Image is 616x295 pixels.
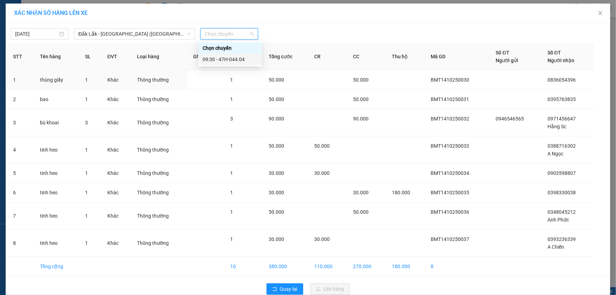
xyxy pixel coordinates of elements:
[548,244,564,250] span: A Chiến
[548,143,576,149] span: 0388716302
[314,236,330,242] span: 30.000
[102,136,131,164] td: Khác
[34,43,79,70] th: Tên hàng
[102,183,131,202] td: Khác
[548,50,561,55] span: Số ĐT
[548,116,576,122] span: 0971456647
[269,209,284,215] span: 50.000
[548,236,576,242] span: 0393236339
[496,58,519,63] span: Người gửi
[7,109,34,136] td: 3
[85,190,88,195] span: 1
[102,230,131,257] td: Khác
[198,42,262,54] div: Chọn chuyến
[353,209,369,215] span: 50.000
[548,190,576,195] span: 0398330038
[267,283,303,295] button: rollbackQuay lại
[131,90,188,109] td: Thông thường
[34,164,79,183] td: tinh heo
[85,77,88,83] span: 1
[34,257,79,276] td: Tổng cộng
[7,43,34,70] th: STT
[85,96,88,102] span: 1
[272,287,277,292] span: rollback
[548,96,576,102] span: 0395763835
[548,124,566,129] span: Hằng Sc
[34,90,79,109] td: bao
[102,43,131,70] th: ĐVT
[431,190,469,195] span: BMT1410250035
[353,96,369,102] span: 50.000
[131,109,188,136] td: Thông thường
[280,285,298,293] span: Quay lại
[309,43,347,70] th: CR
[431,96,469,102] span: BMT1410250031
[225,257,263,276] td: 10
[353,116,369,122] span: 90.000
[102,164,131,183] td: Khác
[102,109,131,136] td: Khác
[392,190,410,195] span: 180.000
[425,43,490,70] th: Mã GD
[230,209,233,215] span: 1
[102,90,131,109] td: Khác
[230,236,233,242] span: 1
[353,190,369,195] span: 30.000
[310,283,350,295] button: uploadLên hàng
[102,70,131,90] td: Khác
[591,4,610,23] button: Close
[85,147,88,153] span: 1
[131,136,188,164] td: Thông thường
[205,29,254,39] span: Chọn chuyến
[431,116,469,122] span: BMT1410250032
[598,10,603,16] span: close
[496,50,509,55] span: Số ĐT
[548,77,576,83] span: 0836054396
[131,183,188,202] td: Thông thường
[269,96,284,102] span: 50.000
[548,217,569,223] span: Anh Phức
[347,43,386,70] th: CC
[85,170,88,176] span: 1
[131,230,188,257] td: Thông thường
[131,70,188,90] td: Thông thường
[34,183,79,202] td: tinh heo
[7,230,34,257] td: 8
[230,170,233,176] span: 1
[263,257,309,276] td: 380.000
[269,170,284,176] span: 30.000
[7,202,34,230] td: 7
[548,58,574,63] span: Người nhận
[7,136,34,164] td: 4
[386,43,425,70] th: Thu hộ
[14,10,88,16] span: XÁC NHẬN SỐ HÀNG LÊN XE
[7,90,34,109] td: 2
[34,136,79,164] td: tinh heo
[203,44,258,52] div: Chọn chuyến
[230,96,233,102] span: 1
[269,236,284,242] span: 30.000
[386,257,425,276] td: 180.000
[34,109,79,136] td: bù khoai
[34,202,79,230] td: tinh heo
[78,29,191,39] span: Đắk Lắk - Phú Yên (SC)
[230,116,233,122] span: 3
[7,183,34,202] td: 6
[187,32,191,36] span: down
[187,43,225,70] th: Ghi chú
[347,257,386,276] td: 270.000
[431,77,469,83] span: BMT1410250030
[269,143,284,149] span: 50.000
[131,202,188,230] td: Thông thường
[269,116,284,122] span: 90.000
[34,70,79,90] td: thùng giấy
[15,30,58,38] input: 14/10/2025
[431,170,469,176] span: BMT1410250034
[353,77,369,83] span: 50.000
[85,213,88,219] span: 1
[425,257,490,276] td: 8
[79,43,102,70] th: SL
[85,120,88,125] span: 3
[309,257,347,276] td: 110.000
[263,43,309,70] th: Tổng cước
